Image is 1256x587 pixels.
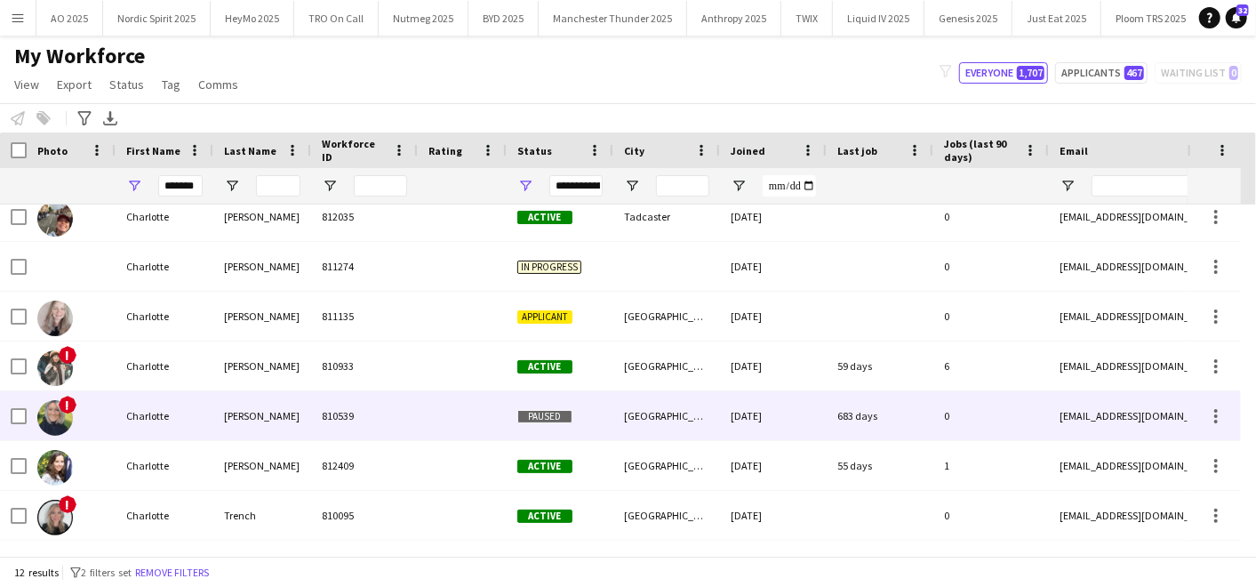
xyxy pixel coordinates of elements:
[7,73,46,96] a: View
[116,192,213,241] div: Charlotte
[1017,66,1044,80] span: 1,707
[720,342,827,390] div: [DATE]
[656,175,709,197] input: City Filter Input
[1124,66,1144,80] span: 467
[213,242,311,291] div: [PERSON_NAME]
[517,410,572,423] span: Paused
[1055,62,1148,84] button: Applicants467
[827,441,933,490] div: 55 days
[294,1,379,36] button: TRO On Call
[613,391,720,440] div: [GEOGRAPHIC_DATA]
[827,342,933,390] div: 59 days
[116,441,213,490] div: Charlotte
[1236,4,1249,16] span: 32
[14,43,145,69] span: My Workforce
[162,76,180,92] span: Tag
[322,178,338,194] button: Open Filter Menu
[517,211,572,224] span: Active
[613,441,720,490] div: [GEOGRAPHIC_DATA]
[155,73,188,96] a: Tag
[36,1,103,36] button: AO 2025
[103,1,211,36] button: Nordic Spirit 2025
[468,1,539,36] button: BYD 2025
[517,178,533,194] button: Open Filter Menu
[213,342,311,390] div: [PERSON_NAME]
[1060,178,1076,194] button: Open Filter Menu
[116,342,213,390] div: Charlotte
[14,76,39,92] span: View
[933,391,1049,440] div: 0
[428,144,462,157] span: Rating
[59,346,76,364] span: !
[191,73,245,96] a: Comms
[933,491,1049,540] div: 0
[720,441,827,490] div: [DATE]
[224,144,276,157] span: Last Name
[924,1,1012,36] button: Genesis 2025
[213,192,311,241] div: [PERSON_NAME]
[517,261,581,274] span: In progress
[731,178,747,194] button: Open Filter Menu
[933,342,1049,390] div: 6
[1012,1,1101,36] button: Just Eat 2025
[933,242,1049,291] div: 0
[132,563,212,583] button: Remove filters
[311,441,418,490] div: 812409
[59,396,76,414] span: !
[116,242,213,291] div: Charlotte
[59,495,76,513] span: !
[720,391,827,440] div: [DATE]
[224,178,240,194] button: Open Filter Menu
[781,1,833,36] button: TWIX
[720,192,827,241] div: [DATE]
[311,242,418,291] div: 811274
[109,76,144,92] span: Status
[37,500,73,535] img: Charlotte Trench
[379,1,468,36] button: Nutmeg 2025
[116,292,213,341] div: Charlotte
[126,144,180,157] span: First Name
[959,62,1048,84] button: Everyone1,707
[37,201,73,237] img: Charlotte Fletcher
[213,491,311,540] div: Trench
[322,137,386,164] span: Workforce ID
[687,1,781,36] button: Anthropy 2025
[311,491,418,540] div: 810095
[517,360,572,374] span: Active
[539,1,687,36] button: Manchester Thunder 2025
[613,192,720,241] div: Tadcaster
[102,73,151,96] a: Status
[37,350,73,386] img: Charlotte Ritchie
[213,441,311,490] div: [PERSON_NAME]
[198,76,238,92] span: Comms
[81,566,132,579] span: 2 filters set
[50,73,99,96] a: Export
[311,192,418,241] div: 812035
[731,144,765,157] span: Joined
[517,510,572,523] span: Active
[116,391,213,440] div: Charlotte
[1226,7,1247,28] a: 32
[613,491,720,540] div: [GEOGRAPHIC_DATA]
[517,460,572,473] span: Active
[517,310,572,324] span: Applicant
[116,491,213,540] div: Charlotte
[613,292,720,341] div: [GEOGRAPHIC_DATA]
[213,292,311,341] div: [PERSON_NAME]
[311,391,418,440] div: 810539
[720,491,827,540] div: [DATE]
[624,178,640,194] button: Open Filter Menu
[837,144,877,157] span: Last job
[158,175,203,197] input: First Name Filter Input
[720,242,827,291] div: [DATE]
[763,175,816,197] input: Joined Filter Input
[211,1,294,36] button: HeyMo 2025
[720,292,827,341] div: [DATE]
[933,192,1049,241] div: 0
[933,441,1049,490] div: 1
[37,144,68,157] span: Photo
[57,76,92,92] span: Export
[933,292,1049,341] div: 0
[354,175,407,197] input: Workforce ID Filter Input
[827,391,933,440] div: 683 days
